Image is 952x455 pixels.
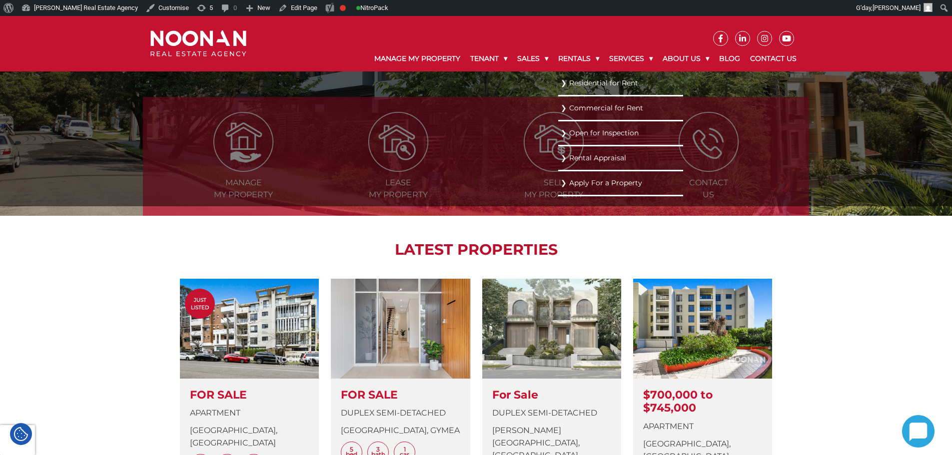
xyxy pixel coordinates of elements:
img: Noonan Real Estate Agency [150,30,246,57]
a: Services [604,46,658,71]
span: Just Listed [185,296,215,311]
a: Contact Us [745,46,802,71]
a: Blog [714,46,745,71]
span: [PERSON_NAME] [873,4,921,11]
a: Apply For a Property [561,176,681,190]
a: Open for Inspection [561,126,681,140]
a: Sales [512,46,553,71]
a: Residential for Rent [561,76,681,90]
a: Tenant [465,46,512,71]
div: Focus keyphrase not set [340,5,346,11]
a: Rentals [553,46,604,71]
a: Rental Appraisal [561,151,681,165]
div: Cookie Settings [10,423,32,445]
a: Commercial for Rent [561,101,681,115]
h2: LATEST PROPERTIES [168,241,784,259]
a: About Us [658,46,714,71]
a: Manage My Property [369,46,465,71]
